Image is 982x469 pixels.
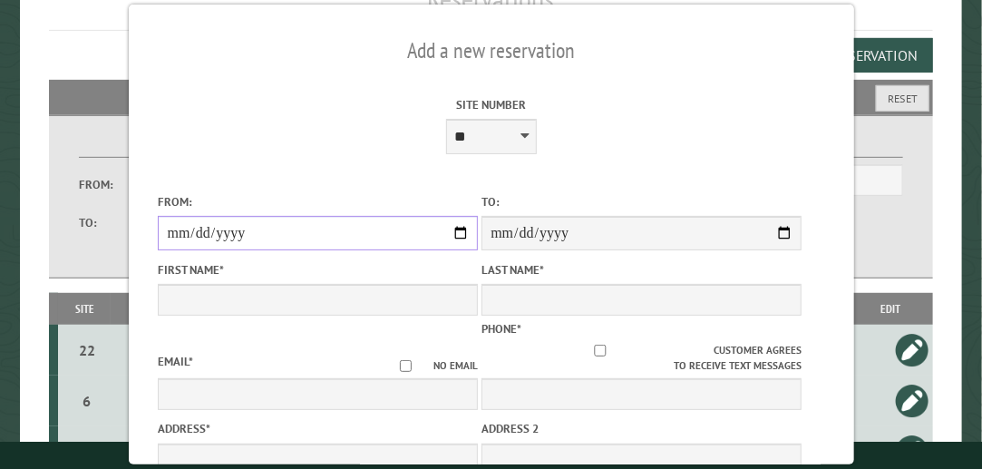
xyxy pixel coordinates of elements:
[378,360,433,372] input: No email
[481,261,802,278] label: Last Name
[481,321,521,337] label: Phone
[49,80,933,114] h2: Filters
[65,341,108,359] div: 22
[158,354,193,369] label: Email
[114,341,305,359] div: [DATE] - [DATE]
[158,420,478,437] label: Address
[481,193,802,210] label: To:
[79,137,281,158] label: Dates
[849,293,933,325] th: Edit
[331,96,651,113] label: Site Number
[79,176,130,193] label: From:
[378,358,478,374] label: No email
[158,34,824,68] h2: Add a new reservation
[481,420,802,437] label: Address 2
[486,345,714,357] input: Customer agrees to receive text messages
[158,193,478,210] label: From:
[111,293,306,325] th: Dates
[778,38,933,73] button: Add a Reservation
[481,343,802,374] label: Customer agrees to receive text messages
[65,392,108,410] div: 6
[79,214,130,231] label: To:
[876,85,929,112] button: Reset
[158,261,478,278] label: First Name
[58,293,111,325] th: Site
[114,392,305,410] div: [DATE] - [DATE]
